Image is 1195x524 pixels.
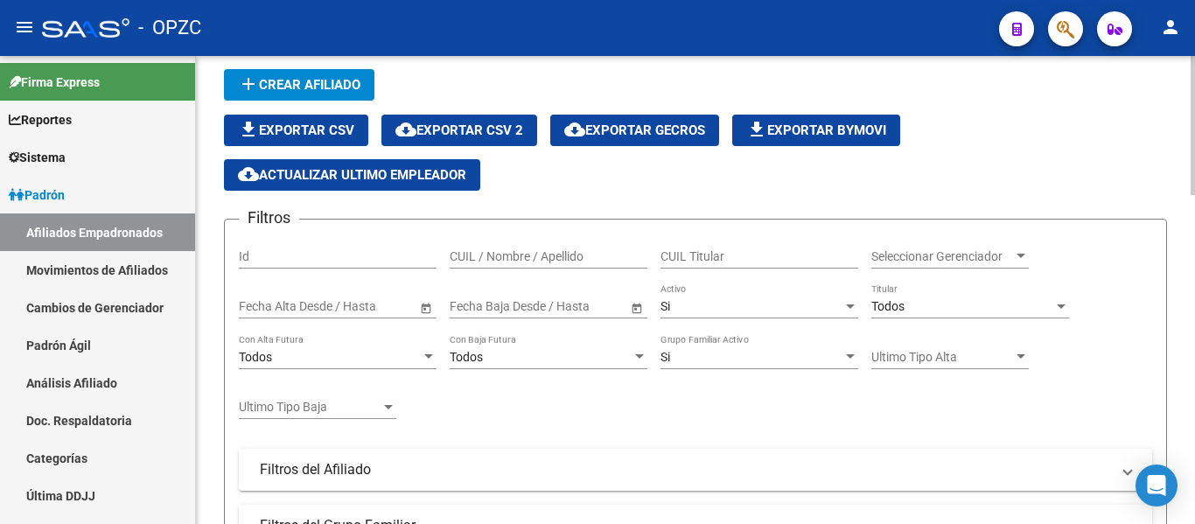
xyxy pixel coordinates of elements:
[450,299,504,314] input: Start date
[238,73,259,94] mat-icon: add
[239,449,1152,491] mat-expansion-panel-header: Filtros del Afiliado
[239,350,272,364] span: Todos
[871,299,905,313] span: Todos
[239,299,293,314] input: Start date
[260,460,1110,479] mat-panel-title: Filtros del Afiliado
[660,299,670,313] span: Si
[627,298,646,317] button: Open calendar
[871,249,1013,264] span: Seleccionar Gerenciador
[9,185,65,205] span: Padrón
[564,122,705,138] span: Exportar GECROS
[308,299,394,314] input: End date
[238,77,360,93] span: Crear Afiliado
[14,17,35,38] mat-icon: menu
[450,350,483,364] span: Todos
[224,69,374,101] button: Crear Afiliado
[1136,465,1178,507] div: Open Intercom Messenger
[224,159,480,191] button: Actualizar ultimo Empleador
[9,110,72,129] span: Reportes
[238,122,354,138] span: Exportar CSV
[519,299,604,314] input: End date
[416,298,435,317] button: Open calendar
[238,164,259,185] mat-icon: cloud_download
[660,350,670,364] span: Si
[238,167,466,183] span: Actualizar ultimo Empleador
[1160,17,1181,38] mat-icon: person
[395,122,523,138] span: Exportar CSV 2
[746,119,767,140] mat-icon: file_download
[224,115,368,146] button: Exportar CSV
[550,115,719,146] button: Exportar GECROS
[732,115,900,146] button: Exportar Bymovi
[9,148,66,167] span: Sistema
[381,115,537,146] button: Exportar CSV 2
[9,73,100,92] span: Firma Express
[239,206,299,230] h3: Filtros
[564,119,585,140] mat-icon: cloud_download
[871,350,1013,365] span: Ultimo Tipo Alta
[746,122,886,138] span: Exportar Bymovi
[238,119,259,140] mat-icon: file_download
[239,400,381,415] span: Ultimo Tipo Baja
[138,9,201,47] span: - OPZC
[395,119,416,140] mat-icon: cloud_download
